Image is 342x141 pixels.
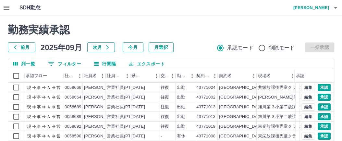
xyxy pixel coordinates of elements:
[258,133,301,139] div: 東栄放課後児童クラブ
[187,71,197,81] button: メニュー
[65,114,81,120] div: 0058689
[177,123,185,130] div: 出勤
[131,94,145,100] div: [DATE]
[176,69,195,83] div: 勤務区分
[63,69,83,83] div: 社員番号
[219,123,264,130] div: [GEOGRAPHIC_DATA]
[84,133,119,139] div: [PERSON_NAME]
[219,133,264,139] div: [GEOGRAPHIC_DATA]
[130,69,159,83] div: 勤務日
[27,105,31,109] text: 現
[196,114,215,120] div: 43771013
[177,69,187,83] div: 勤務区分
[131,104,145,110] div: [DATE]
[37,114,41,119] text: 事
[65,133,81,139] div: 0058590
[299,94,310,100] div: 12:45
[196,94,215,100] div: 43771002
[56,124,60,129] text: 営
[84,104,119,110] div: [PERSON_NAME]
[56,134,60,138] text: 営
[219,69,232,83] div: 契約名
[269,44,295,52] span: 削除モード
[37,105,41,109] text: 事
[177,104,185,110] div: 出勤
[219,85,264,91] div: [GEOGRAPHIC_DATA]
[24,69,63,83] div: 承認フロー
[107,94,141,100] div: 営業社員(PT契約)
[161,85,169,91] div: 往復
[47,105,51,109] text: Ａ
[161,114,169,120] div: 往復
[47,124,51,129] text: Ａ
[131,123,145,130] div: [DATE]
[37,85,41,90] text: 事
[301,123,315,130] button: 編集
[43,59,86,69] button: フィルター表示
[65,85,81,91] div: 0058666
[105,69,130,83] div: 社員区分
[258,94,327,100] div: [PERSON_NAME]放課後児童クラブ
[142,71,152,80] button: ソート
[27,124,31,129] text: 現
[301,103,315,111] button: 編集
[37,95,41,100] text: 事
[65,69,75,83] div: 社員番号
[161,104,169,110] div: 往復
[249,71,259,81] button: メニュー
[41,42,82,52] h5: 2025年09月
[87,42,115,52] button: 次月
[107,104,141,110] div: 営業社員(PT契約)
[124,59,170,69] button: エクスポート
[107,114,141,120] div: 営業社員(PT契約)
[84,94,119,100] div: [PERSON_NAME]
[56,114,60,119] text: 営
[227,44,253,52] span: 承認モード
[161,94,169,100] div: 往復
[219,104,264,110] div: [GEOGRAPHIC_DATA]
[37,134,41,138] text: 事
[210,71,220,81] button: メニュー
[318,123,331,130] button: 承認
[149,42,174,52] button: 月選択
[107,123,141,130] div: 営業社員(PT契約)
[84,85,119,91] div: [PERSON_NAME]
[8,42,35,52] button: 前月
[177,114,185,120] div: 出勤
[47,85,51,90] text: Ａ
[258,69,271,83] div: 現場名
[84,69,97,83] div: 社員名
[47,134,51,138] text: Ａ
[27,114,31,119] text: 現
[65,104,81,110] div: 0058689
[196,69,210,83] div: 契約コード
[196,85,215,91] div: 43771024
[288,71,298,81] button: メニュー
[27,134,31,138] text: 現
[318,94,331,101] button: 承認
[131,114,145,120] div: [DATE]
[299,123,310,130] div: 12:45
[301,113,315,120] button: 編集
[84,114,119,120] div: [PERSON_NAME]
[65,123,81,130] div: 0058692
[56,95,60,100] text: 営
[296,69,304,83] div: 承認
[107,133,141,139] div: 営業社員(PT契約)
[219,94,264,100] div: [GEOGRAPHIC_DATA]
[196,133,215,139] div: 43771008
[196,104,215,110] div: 43771013
[258,114,322,120] div: 旭川第３小第二放課後児童クラブ
[159,69,176,83] div: 交通費
[258,104,322,110] div: 旭川第３小第二放課後児童クラブ
[89,59,121,69] button: 行間隔
[107,69,122,83] div: 社員区分
[84,123,119,130] div: [PERSON_NAME]
[195,69,218,83] div: 契約コード
[177,133,185,139] div: 有休
[177,94,185,100] div: 出勤
[299,85,310,91] div: 12:30
[123,42,143,52] button: 今月
[196,123,215,130] div: 43771019
[131,69,142,83] div: 勤務日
